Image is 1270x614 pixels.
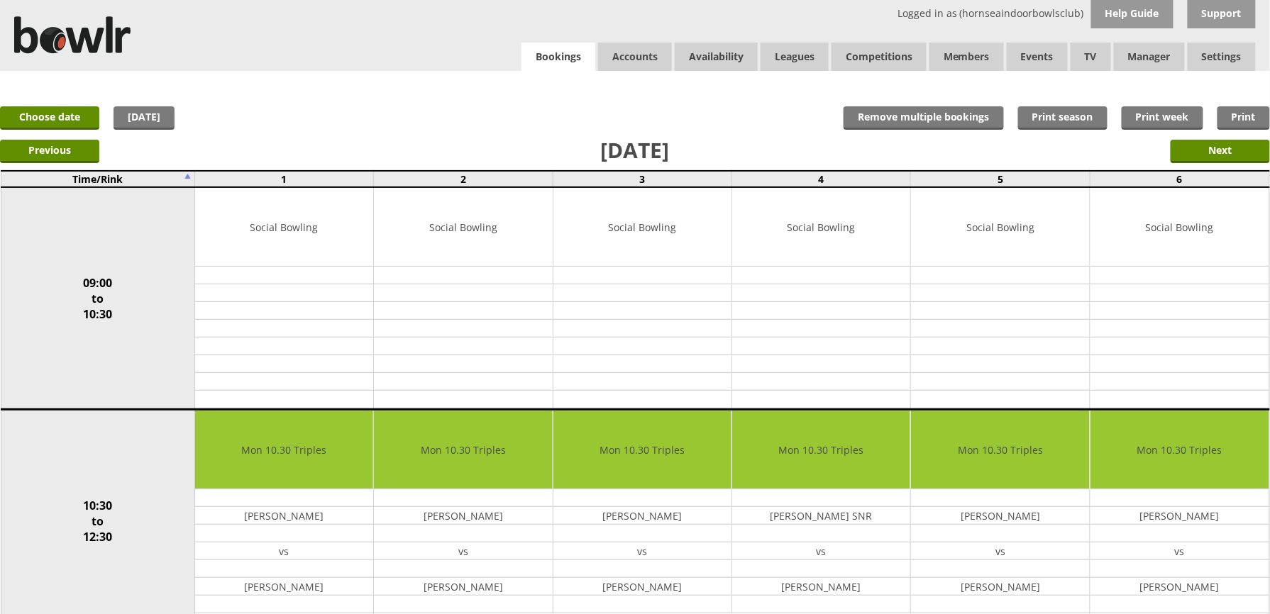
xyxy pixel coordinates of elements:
[911,507,1089,525] td: [PERSON_NAME]
[195,411,373,489] td: Mon 10.30 Triples
[1018,106,1108,130] a: Print season
[911,171,1090,187] td: 5
[374,578,552,596] td: [PERSON_NAME]
[195,507,373,525] td: [PERSON_NAME]
[1188,43,1256,71] span: Settings
[911,578,1089,596] td: [PERSON_NAME]
[732,542,910,560] td: vs
[1217,106,1270,130] a: Print
[1090,411,1269,489] td: Mon 10.30 Triples
[1114,43,1185,71] span: Manager
[732,188,910,267] td: Social Bowling
[1090,578,1269,596] td: [PERSON_NAME]
[732,171,911,187] td: 4
[374,411,552,489] td: Mon 10.30 Triples
[675,43,758,71] a: Availability
[1090,188,1269,267] td: Social Bowling
[194,171,373,187] td: 1
[1,171,194,187] td: Time/Rink
[1090,542,1269,560] td: vs
[1007,43,1068,71] a: Events
[374,188,552,267] td: Social Bowling
[832,43,927,71] a: Competitions
[1090,171,1269,187] td: 6
[553,188,731,267] td: Social Bowling
[114,106,175,130] a: [DATE]
[732,578,910,596] td: [PERSON_NAME]
[553,411,731,489] td: Mon 10.30 Triples
[374,542,552,560] td: vs
[1122,106,1203,130] a: Print week
[553,542,731,560] td: vs
[1,187,194,410] td: 09:00 to 10:30
[1071,43,1111,71] span: TV
[911,188,1089,267] td: Social Bowling
[911,542,1089,560] td: vs
[553,171,731,187] td: 3
[911,411,1089,489] td: Mon 10.30 Triples
[844,106,1004,130] input: Remove multiple bookings
[598,43,672,71] span: Accounts
[195,578,373,596] td: [PERSON_NAME]
[929,43,1004,71] span: Members
[374,171,553,187] td: 2
[195,188,373,267] td: Social Bowling
[761,43,829,71] a: Leagues
[1090,507,1269,525] td: [PERSON_NAME]
[732,507,910,525] td: [PERSON_NAME] SNR
[732,411,910,489] td: Mon 10.30 Triples
[1171,140,1270,163] input: Next
[553,507,731,525] td: [PERSON_NAME]
[521,43,595,72] a: Bookings
[195,542,373,560] td: vs
[374,507,552,525] td: [PERSON_NAME]
[553,578,731,596] td: [PERSON_NAME]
